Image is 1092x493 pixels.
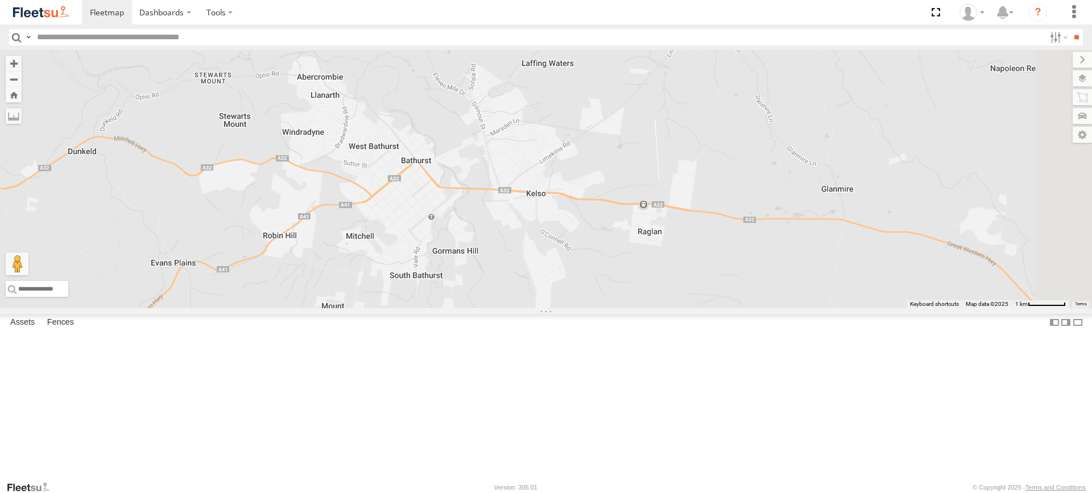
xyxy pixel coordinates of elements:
img: fleetsu-logo-horizontal.svg [11,5,71,20]
label: Fences [42,314,80,330]
label: Dock Summary Table to the Right [1060,314,1072,330]
label: Assets [5,314,40,330]
a: Terms and Conditions [1025,484,1086,491]
div: © Copyright 2025 - [973,484,1086,491]
a: Terms [1075,302,1087,306]
i: ? [1029,3,1047,22]
span: 1 km [1015,301,1028,307]
label: Map Settings [1073,127,1092,143]
span: Map data ©2025 [966,301,1008,307]
button: Zoom out [6,71,22,87]
label: Hide Summary Table [1072,314,1083,330]
a: Visit our Website [6,482,59,493]
label: Search Query [24,29,33,45]
div: Version: 305.01 [494,484,537,491]
label: Measure [6,108,22,124]
div: Ken Manners [955,4,988,21]
label: Search Filter Options [1045,29,1070,45]
button: Drag Pegman onto the map to open Street View [6,252,28,275]
label: Dock Summary Table to the Left [1049,314,1060,330]
button: Keyboard shortcuts [910,300,959,308]
button: Zoom Home [6,87,22,102]
button: Map Scale: 1 km per 63 pixels [1012,300,1069,308]
button: Zoom in [6,56,22,71]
